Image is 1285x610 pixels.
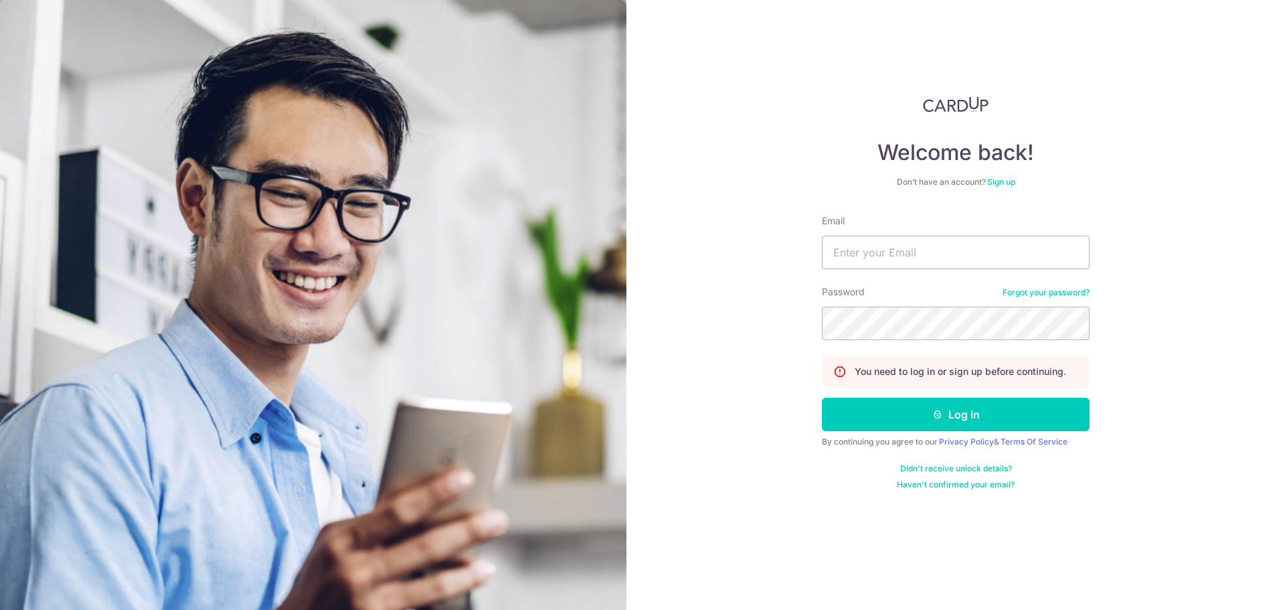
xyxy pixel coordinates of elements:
label: Password [822,285,865,299]
a: Sign up [987,177,1015,187]
h4: Welcome back! [822,139,1090,166]
a: Didn't receive unlock details? [900,463,1012,474]
a: Privacy Policy [939,437,994,447]
label: Email [822,214,845,228]
p: You need to log in or sign up before continuing. [855,365,1066,378]
img: CardUp Logo [923,96,989,112]
div: By continuing you agree to our & [822,437,1090,447]
div: Don’t have an account? [822,177,1090,187]
a: Haven't confirmed your email? [897,479,1015,490]
a: Terms Of Service [1001,437,1067,447]
input: Enter your Email [822,236,1090,269]
button: Log in [822,398,1090,431]
a: Forgot your password? [1003,287,1090,298]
